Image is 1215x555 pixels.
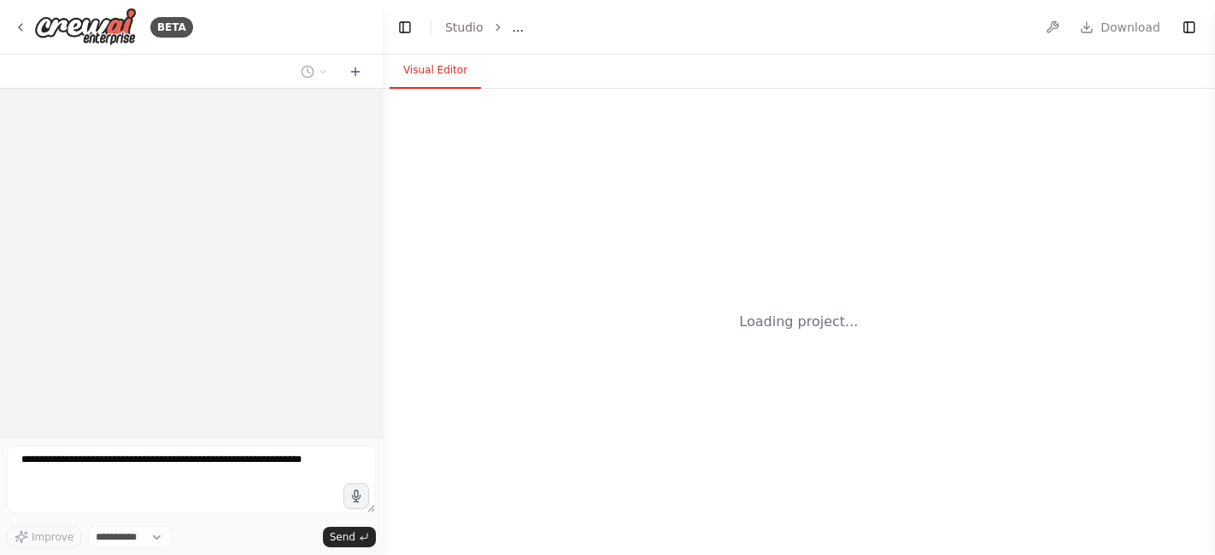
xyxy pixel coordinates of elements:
[513,19,524,36] span: ...
[740,312,859,332] div: Loading project...
[32,530,73,544] span: Improve
[294,61,335,82] button: Switch to previous chat
[342,61,369,82] button: Start a new chat
[390,53,481,89] button: Visual Editor
[445,19,524,36] nav: breadcrumb
[323,527,376,547] button: Send
[7,526,81,548] button: Improve
[343,483,369,509] button: Click to speak your automation idea
[34,8,137,46] img: Logo
[393,15,417,39] button: Hide left sidebar
[330,530,355,544] span: Send
[1177,15,1201,39] button: Show right sidebar
[445,20,484,34] a: Studio
[150,17,193,38] div: BETA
